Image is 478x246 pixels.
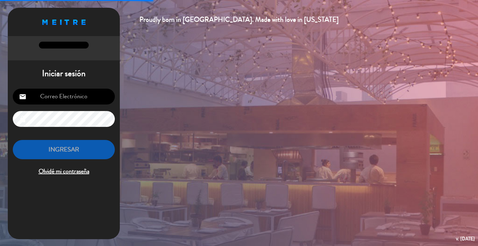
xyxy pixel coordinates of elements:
span: Olvidé mi contraseña [13,166,115,177]
h1: Iniciar sesión [8,68,120,79]
i: lock [19,115,26,123]
div: v. [DATE] [456,234,475,243]
input: Correo Electrónico [13,89,115,104]
i: email [19,93,26,100]
button: INGRESAR [13,140,115,160]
